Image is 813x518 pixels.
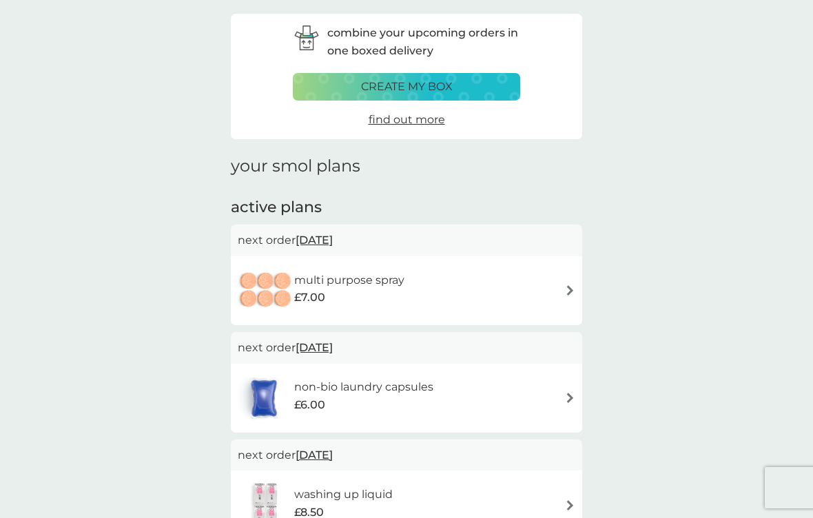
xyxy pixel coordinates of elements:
p: next order [238,446,575,464]
p: next order [238,339,575,357]
h1: your smol plans [231,156,582,176]
p: next order [238,231,575,249]
h2: active plans [231,197,582,218]
img: arrow right [565,500,575,510]
span: [DATE] [296,442,333,468]
h6: multi purpose spray [294,271,404,289]
img: multi purpose spray [238,267,294,315]
span: [DATE] [296,334,333,361]
h6: non-bio laundry capsules [294,378,433,396]
span: [DATE] [296,227,333,253]
p: create my box [361,78,453,96]
img: non-bio laundry capsules [238,374,290,422]
h6: washing up liquid [294,486,393,504]
img: arrow right [565,393,575,403]
span: £6.00 [294,396,325,414]
a: find out more [369,111,445,129]
p: combine your upcoming orders in one boxed delivery [327,24,520,59]
span: find out more [369,113,445,126]
span: £7.00 [294,289,325,307]
button: create my box [293,73,520,101]
img: arrow right [565,285,575,296]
